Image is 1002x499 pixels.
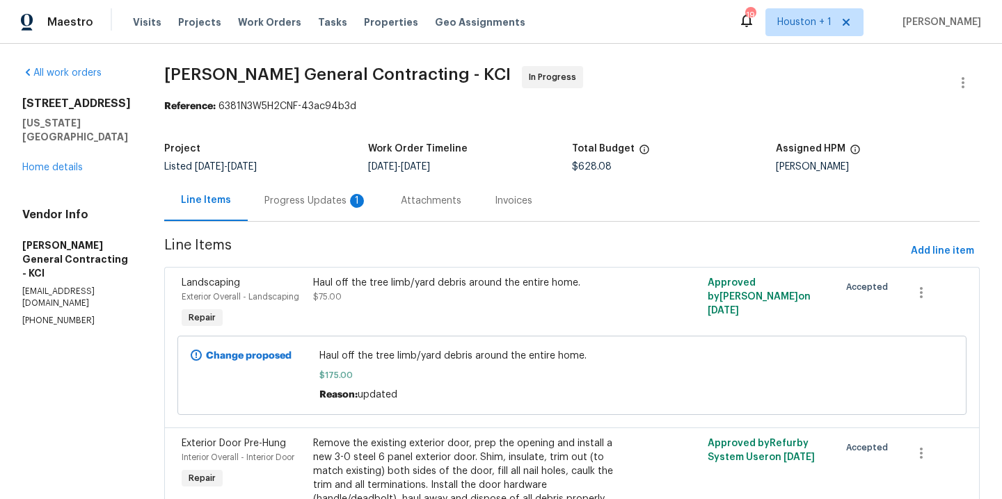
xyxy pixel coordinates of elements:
div: 6381N3W5H2CNF-43ac94b3d [164,99,980,113]
span: updated [358,390,397,400]
span: Repair [183,471,221,485]
a: Home details [22,163,83,172]
div: Invoices [495,194,532,208]
span: $175.00 [319,368,825,382]
div: Progress Updates [264,194,367,208]
span: $628.08 [572,162,612,172]
h5: Assigned HPM [776,144,845,154]
button: Add line item [905,238,980,264]
span: Line Items [164,238,905,264]
span: [DATE] [708,306,739,316]
h2: [STREET_ADDRESS] [22,97,131,111]
div: 1 [350,194,364,208]
b: Change proposed [206,351,292,361]
span: Accepted [846,280,893,294]
div: Haul off the tree limb/yard debris around the entire home. [313,276,634,290]
span: Reason: [319,390,358,400]
h5: [US_STATE][GEOGRAPHIC_DATA] [22,116,131,144]
span: [DATE] [195,162,224,172]
span: - [368,162,430,172]
span: Houston + 1 [777,15,832,29]
span: Interior Overall - Interior Door [182,453,294,461]
p: [PHONE_NUMBER] [22,315,131,327]
span: $75.00 [313,293,342,301]
h5: [PERSON_NAME] General Contracting - KCI [22,238,131,280]
span: The total cost of line items that have been proposed by Opendoor. This sum includes line items th... [639,144,650,162]
span: Properties [364,15,418,29]
span: In Progress [529,70,582,84]
span: Listed [164,162,257,172]
span: [DATE] [401,162,430,172]
div: [PERSON_NAME] [776,162,980,172]
span: Approved by Refurby System User on [708,439,815,462]
b: Reference: [164,101,216,111]
h5: Work Order Timeline [368,144,468,154]
span: Tasks [318,17,347,27]
span: Projects [178,15,221,29]
span: Add line item [911,243,974,260]
span: Visits [133,15,161,29]
span: - [195,162,257,172]
p: [EMAIL_ADDRESS][DOMAIN_NAME] [22,286,131,309]
span: [DATE] [368,162,397,172]
h5: Project [164,144,200,154]
span: Exterior Door Pre-Hung [182,439,286,448]
span: Landscaping [182,278,240,288]
div: Attachments [401,194,461,208]
span: Geo Assignments [435,15,525,29]
a: All work orders [22,68,102,78]
span: [DATE] [784,452,815,462]
h5: Total Budget [572,144,635,154]
span: The hpm assigned to this work order. [850,144,861,162]
span: Accepted [846,441,893,455]
span: Exterior Overall - Landscaping [182,293,299,301]
span: Maestro [47,15,93,29]
span: Repair [183,311,221,325]
span: Haul off the tree limb/yard debris around the entire home. [319,349,825,363]
span: [PERSON_NAME] General Contracting - KCI [164,66,511,83]
span: [DATE] [228,162,257,172]
h4: Vendor Info [22,208,131,222]
div: 19 [745,8,755,22]
span: Approved by [PERSON_NAME] on [708,278,811,316]
span: [PERSON_NAME] [897,15,981,29]
span: Work Orders [238,15,301,29]
div: Line Items [181,193,231,207]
